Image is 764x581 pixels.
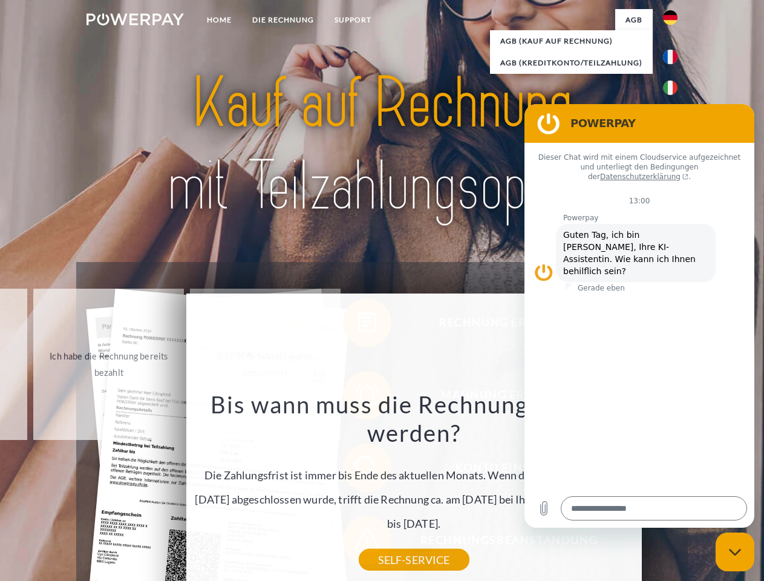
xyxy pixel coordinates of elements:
a: AGB (Kreditkonto/Teilzahlung) [490,52,653,74]
img: logo-powerpay-white.svg [87,13,184,25]
img: it [663,80,677,95]
img: fr [663,50,677,64]
a: Home [197,9,242,31]
a: DIE RECHNUNG [242,9,324,31]
iframe: Messaging-Fenster [524,104,754,528]
div: Ich habe die Rechnung bereits bezahlt [41,348,177,381]
a: AGB (Kauf auf Rechnung) [490,30,653,52]
a: SUPPORT [324,9,382,31]
a: SELF-SERVICE [359,549,469,571]
iframe: Schaltfläche zum Öffnen des Messaging-Fensters; Konversation läuft [716,533,754,571]
img: title-powerpay_de.svg [116,58,648,232]
div: Die Zahlungsfrist ist immer bis Ende des aktuellen Monats. Wenn die Bestellung z.B. am [DATE] abg... [193,390,635,560]
h3: Bis wann muss die Rechnung bezahlt werden? [193,390,635,448]
a: agb [615,9,653,31]
img: de [663,10,677,25]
